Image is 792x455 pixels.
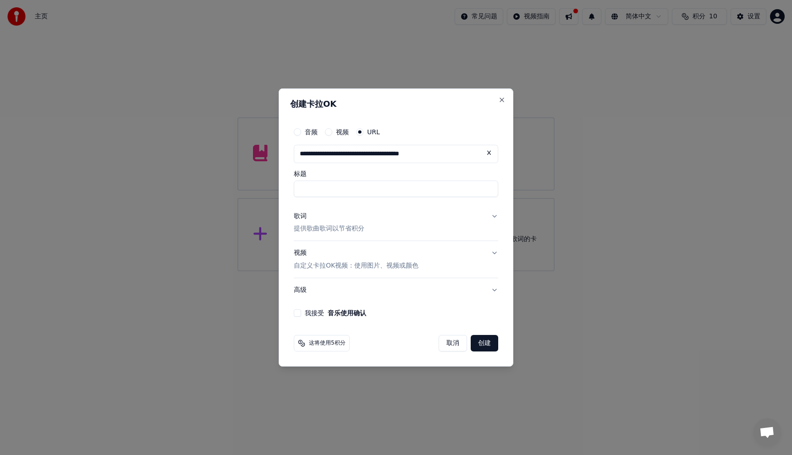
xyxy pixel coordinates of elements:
[305,129,318,135] label: 音频
[471,335,498,351] button: 创建
[294,249,418,271] div: 视频
[328,310,366,316] button: 我接受
[367,129,380,135] label: URL
[336,129,349,135] label: 视频
[294,204,498,241] button: 歌词提供歌曲歌词以节省积分
[294,241,498,278] button: 视频自定义卡拉OK视频：使用图片、视频或颜色
[439,335,467,351] button: 取消
[294,212,307,221] div: 歌词
[305,310,366,316] label: 我接受
[294,278,498,302] button: 高级
[290,100,502,108] h2: 创建卡拉OK
[294,225,364,234] p: 提供歌曲歌词以节省积分
[294,261,418,270] p: 自定义卡拉OK视频：使用图片、视频或颜色
[294,170,498,177] label: 标题
[309,340,346,347] span: 这将使用5积分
